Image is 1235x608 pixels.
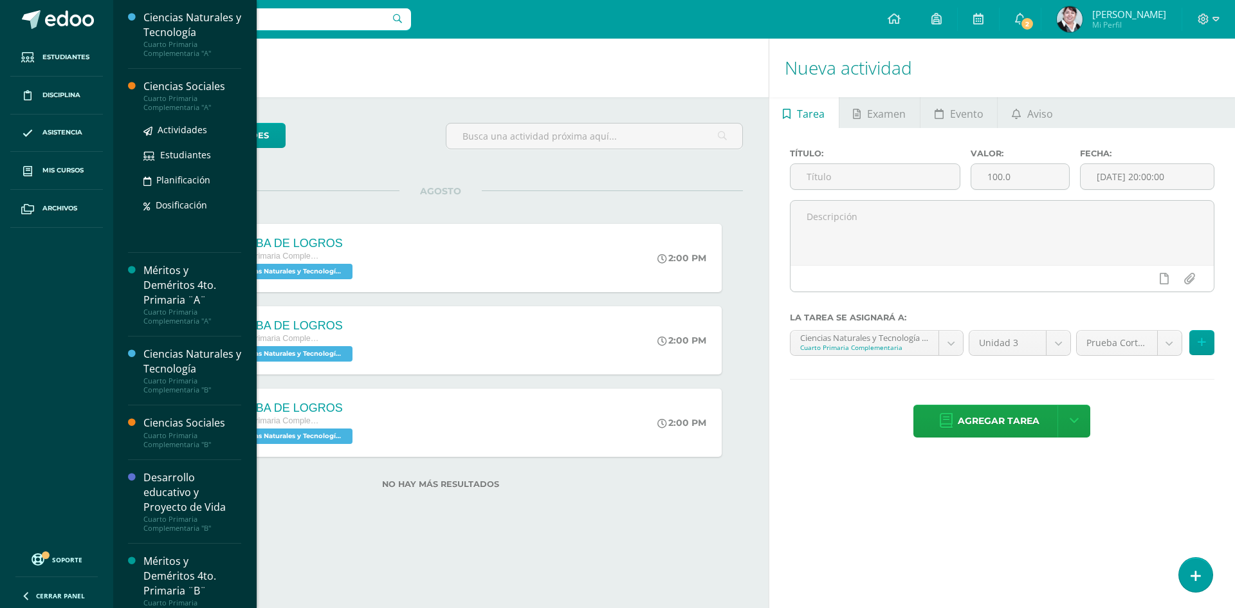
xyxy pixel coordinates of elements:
[920,97,997,128] a: Evento
[10,115,103,152] a: Asistencia
[10,77,103,115] a: Disciplina
[42,127,82,138] span: Asistencia
[143,79,241,94] div: Ciencias Sociales
[143,263,241,308] div: Méritos y Deméritos 4to. Primaria ¨A¨
[143,470,241,515] div: Desarrollo educativo y Proyecto de Vida
[143,122,241,137] a: Actividades
[42,52,89,62] span: Estudiantes
[143,416,241,430] div: Ciencias Sociales
[143,376,241,394] div: Cuarto Primaria Complementaria "B"
[160,149,211,161] span: Estudiantes
[224,428,352,444] span: Ciencias Naturales y Tecnología 'B'
[785,39,1220,97] h1: Nueva actividad
[1092,19,1166,30] span: Mi Perfil
[867,98,906,129] span: Examen
[797,98,825,129] span: Tarea
[143,554,241,598] div: Méritos y Deméritos 4to. Primaria ¨B¨
[446,124,742,149] input: Busca una actividad próxima aquí...
[143,515,241,533] div: Cuarto Primaria Complementaria "B"
[143,347,241,394] a: Ciencias Naturales y TecnologíaCuarto Primaria Complementaria "B"
[143,10,241,40] div: Ciencias Naturales y Tecnología
[143,416,241,448] a: Ciencias SocialesCuarto Primaria Complementaria "B"
[10,152,103,190] a: Mis cursos
[791,164,960,189] input: Título
[15,550,98,567] a: Soporte
[399,185,482,197] span: AGOSTO
[143,263,241,326] a: Méritos y Deméritos 4to. Primaria ¨A¨Cuarto Primaria Complementaria "A"
[1080,149,1214,158] label: Fecha:
[790,313,1214,322] label: La tarea se asignará a:
[158,124,207,136] span: Actividades
[790,149,961,158] label: Título:
[769,97,839,128] a: Tarea
[1027,98,1053,129] span: Aviso
[10,39,103,77] a: Estudiantes
[839,97,920,128] a: Examen
[143,308,241,326] div: Cuarto Primaria Complementaria "A"
[1077,331,1182,355] a: Prueba Corta (10.0%)
[971,164,1068,189] input: Puntos máximos
[1057,6,1083,32] img: 0546215f4739b1a40d9653edd969ea5b.png
[52,555,82,564] span: Soporte
[42,165,84,176] span: Mis cursos
[42,90,80,100] span: Disciplina
[1092,8,1166,21] span: [PERSON_NAME]
[143,10,241,58] a: Ciencias Naturales y TecnologíaCuarto Primaria Complementaria "A"
[224,237,356,250] div: PRUEBA DE LOGROS
[156,199,207,211] span: Dosificación
[143,431,241,449] div: Cuarto Primaria Complementaria "B"
[42,203,77,214] span: Archivos
[143,470,241,533] a: Desarrollo educativo y Proyecto de VidaCuarto Primaria Complementaria "B"
[979,331,1036,355] span: Unidad 3
[657,335,706,346] div: 2:00 PM
[971,149,1069,158] label: Valor:
[143,147,241,162] a: Estudiantes
[224,401,356,415] div: PRUEBA DE LOGROS
[224,334,320,343] span: Cuarto Primaria Complementaria
[156,174,210,186] span: Planificación
[122,8,411,30] input: Busca un usuario...
[143,347,241,376] div: Ciencias Naturales y Tecnología
[1086,331,1148,355] span: Prueba Corta (10.0%)
[998,97,1066,128] a: Aviso
[657,252,706,264] div: 2:00 PM
[1081,164,1214,189] input: Fecha de entrega
[1020,17,1034,31] span: 2
[143,94,241,112] div: Cuarto Primaria Complementaria "A"
[791,331,963,355] a: Ciencias Naturales y Tecnología 'A'Cuarto Primaria Complementaria
[143,79,241,112] a: Ciencias SocialesCuarto Primaria Complementaria "A"
[143,40,241,58] div: Cuarto Primaria Complementaria "A"
[969,331,1070,355] a: Unidad 3
[800,331,929,343] div: Ciencias Naturales y Tecnología 'A'
[224,416,320,425] span: Cuarto Primaria Complementaria
[800,343,929,352] div: Cuarto Primaria Complementaria
[143,172,241,187] a: Planificación
[224,346,352,362] span: Ciencias Naturales y Tecnología 'C'
[950,98,983,129] span: Evento
[958,405,1039,437] span: Agregar tarea
[224,319,356,333] div: PRUEBA DE LOGROS
[143,198,241,212] a: Dosificación
[36,591,85,600] span: Cerrar panel
[224,252,320,261] span: Cuarto Primaria Complementaria
[139,479,743,489] label: No hay más resultados
[657,417,706,428] div: 2:00 PM
[224,264,352,279] span: Ciencias Naturales y Tecnología 'A'
[10,190,103,228] a: Archivos
[129,39,753,97] h1: Actividades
